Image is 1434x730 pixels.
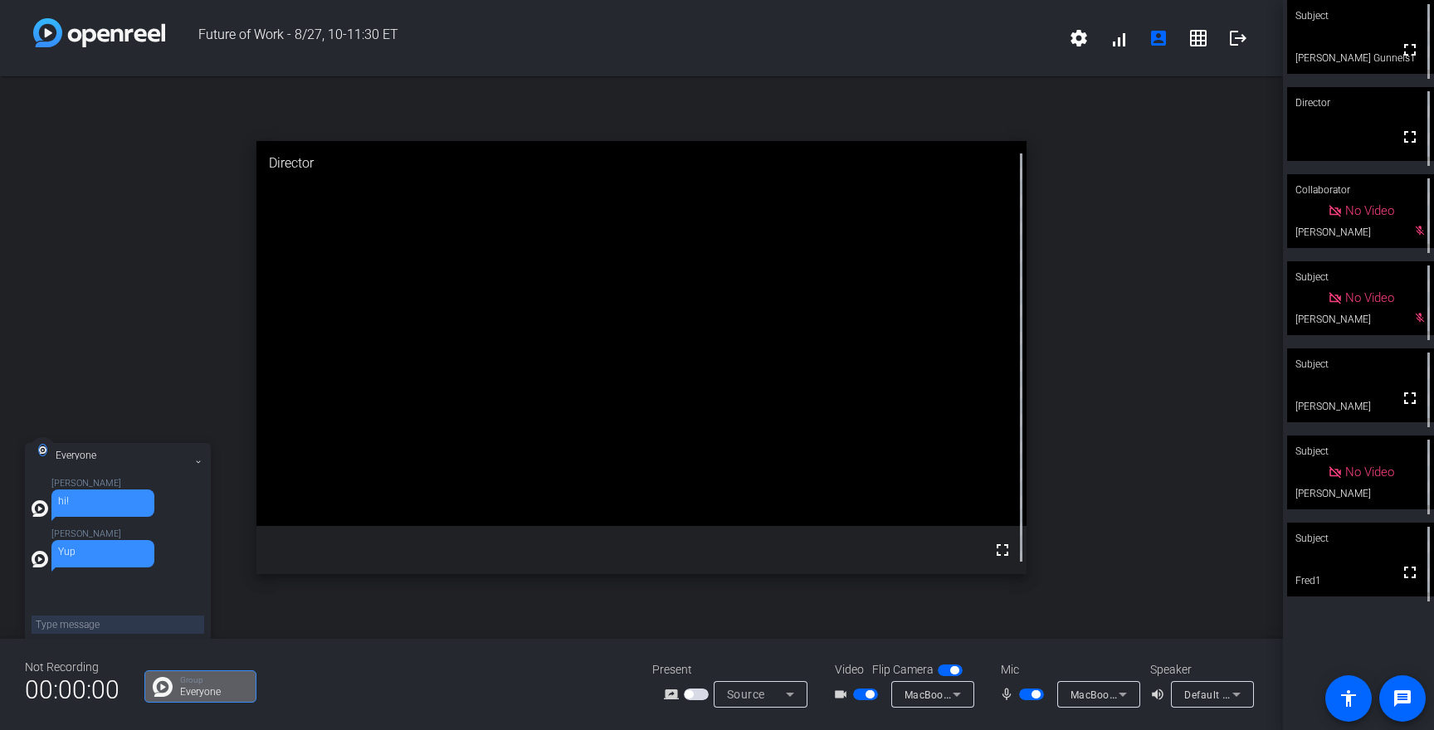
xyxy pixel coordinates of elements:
[1150,661,1250,679] div: Speaker
[1287,174,1434,206] div: Collaborator
[1188,28,1208,48] mat-icon: grid_on
[38,444,47,456] img: all-white.svg
[1393,689,1412,708] mat-icon: message
[905,688,1073,701] span: MacBook Pro Camera (0000:0001)
[1400,40,1420,60] mat-icon: fullscreen
[1150,684,1170,704] mat-icon: volume_up
[51,479,154,488] p: [PERSON_NAME]
[1287,436,1434,467] div: Subject
[33,18,165,47] img: white-gradient.svg
[727,688,765,701] span: Source
[872,661,934,679] span: Flip Camera
[1287,348,1434,380] div: Subject
[165,18,1059,58] span: Future of Work - 8/27, 10-11:30 ET
[1228,28,1248,48] mat-icon: logout
[1287,523,1434,554] div: Subject
[993,540,1012,560] mat-icon: fullscreen
[1069,28,1089,48] mat-icon: settings
[1287,87,1434,119] div: Director
[1339,689,1358,708] mat-icon: accessibility
[1149,28,1168,48] mat-icon: account_box
[652,661,818,679] div: Present
[32,500,48,517] img: all-white.svg
[58,496,148,506] div: hi!
[1400,562,1420,582] mat-icon: fullscreen
[180,687,247,697] p: Everyone
[25,659,119,676] div: Not Recording
[1184,688,1384,701] span: Default - MacBook Pro Speakers (Built-in)
[835,661,864,679] span: Video
[664,684,684,704] mat-icon: screen_share_outline
[32,551,48,567] img: all-white.svg
[25,669,119,710] span: 00:00:00
[1099,18,1139,58] button: signal_cellular_alt
[999,684,1019,704] mat-icon: mic_none
[153,677,173,697] img: Chat Icon
[833,684,853,704] mat-icon: videocam_outline
[1400,388,1420,408] mat-icon: fullscreen
[58,547,148,557] div: Yup
[1345,203,1394,218] span: No Video
[1287,261,1434,293] div: Subject
[1345,290,1394,305] span: No Video
[180,676,247,684] p: Group
[1071,688,1240,701] span: MacBook Pro Microphone (Built-in)
[984,661,1150,679] div: Mic
[256,141,1027,186] div: Director
[51,529,154,538] p: [PERSON_NAME]
[1400,127,1420,147] mat-icon: fullscreen
[56,451,123,460] h3: Everyone
[1345,465,1394,479] span: No Video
